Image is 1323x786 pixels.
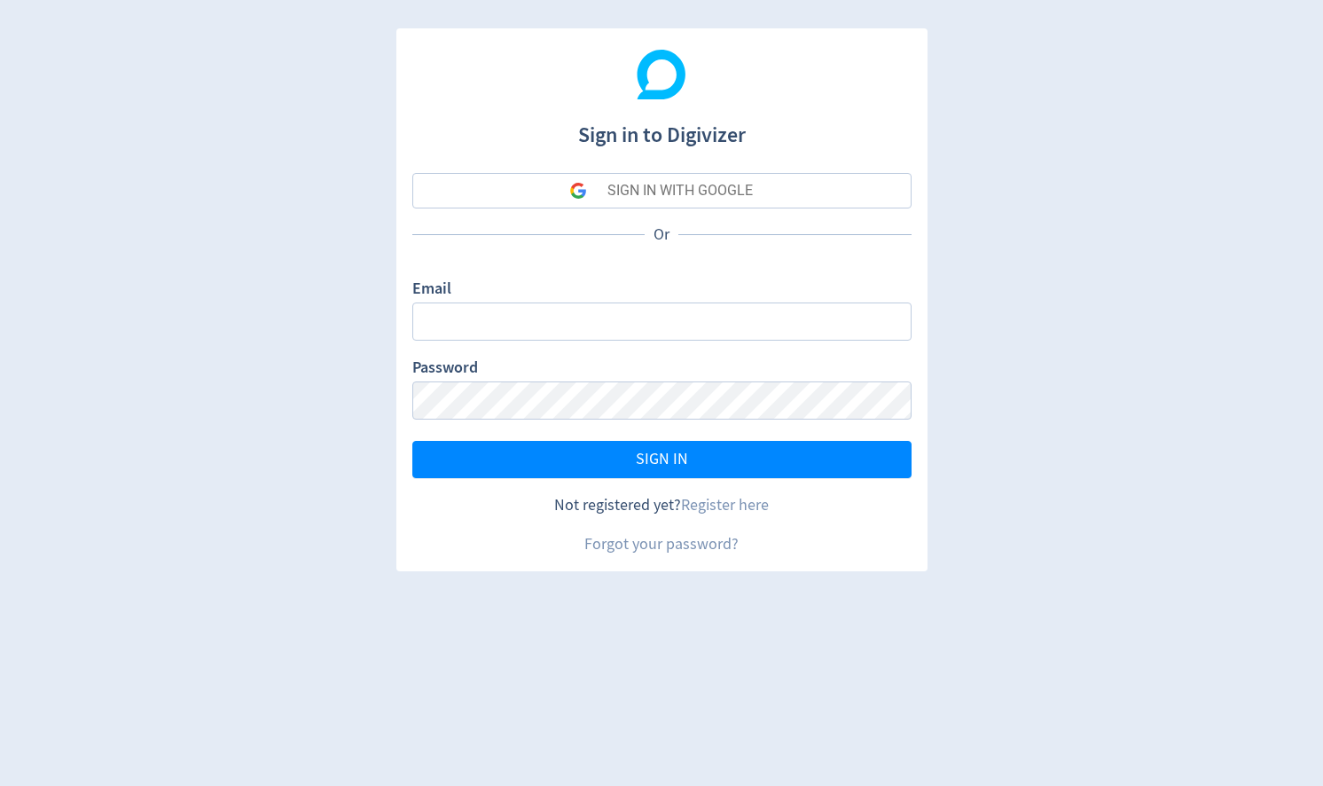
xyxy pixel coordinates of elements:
[412,173,912,208] button: SIGN IN WITH GOOGLE
[637,50,686,99] img: Digivizer Logo
[412,278,451,303] label: Email
[607,173,753,208] div: SIGN IN WITH GOOGLE
[412,441,912,478] button: SIGN IN
[412,494,912,516] div: Not registered yet?
[412,357,478,381] label: Password
[681,495,769,515] a: Register here
[636,452,688,468] span: SIGN IN
[412,105,912,151] h1: Sign in to Digivizer
[645,224,678,246] p: Or
[584,534,739,554] a: Forgot your password?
